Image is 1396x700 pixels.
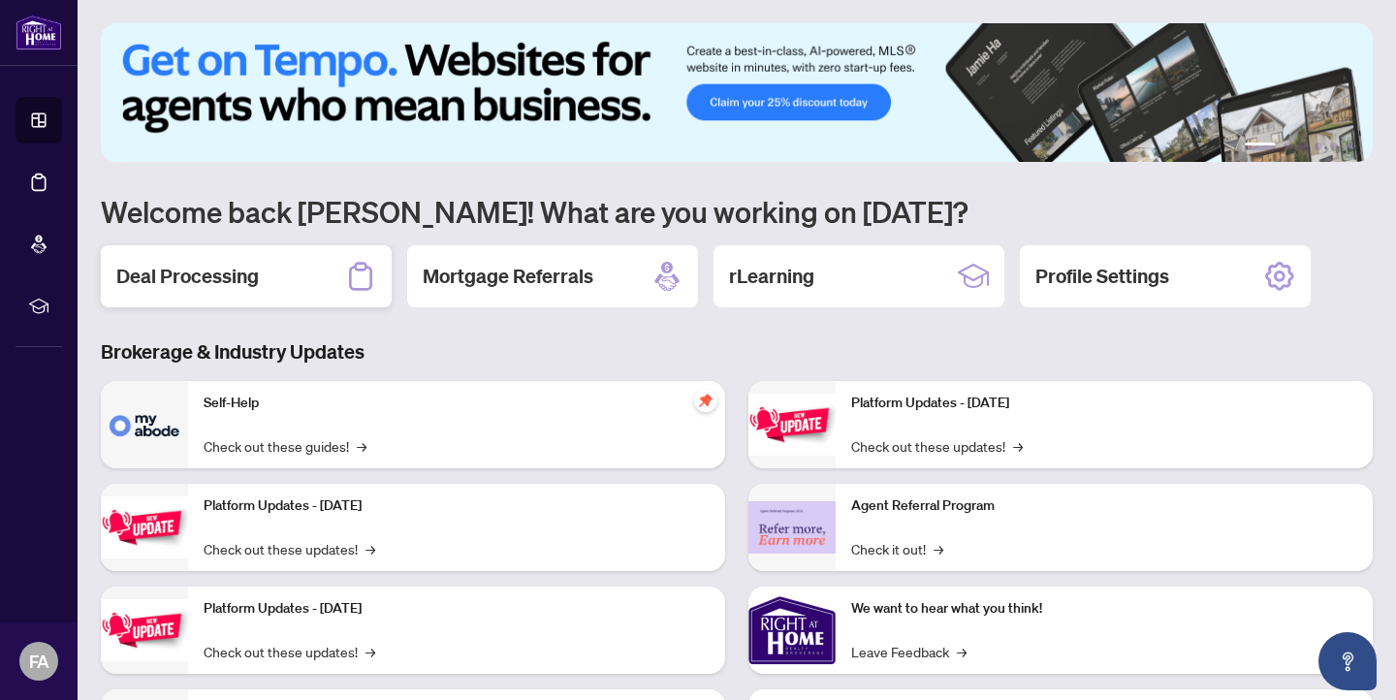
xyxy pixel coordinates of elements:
[694,389,717,412] span: pushpin
[1035,263,1169,290] h2: Profile Settings
[101,338,1373,366] h3: Brokerage & Industry Updates
[1330,143,1338,150] button: 5
[957,641,967,662] span: →
[116,263,259,290] h2: Deal Processing
[934,538,943,559] span: →
[423,263,593,290] h2: Mortgage Referrals
[365,641,375,662] span: →
[101,496,188,557] img: Platform Updates - September 16, 2025
[204,495,710,517] p: Platform Updates - [DATE]
[1315,143,1322,150] button: 4
[365,538,375,559] span: →
[204,598,710,620] p: Platform Updates - [DATE]
[204,641,375,662] a: Check out these updates!→
[851,495,1357,517] p: Agent Referral Program
[1346,143,1353,150] button: 6
[851,435,1023,457] a: Check out these updates!→
[748,501,836,555] img: Agent Referral Program
[1284,143,1291,150] button: 2
[101,381,188,468] img: Self-Help
[729,263,814,290] h2: rLearning
[204,538,375,559] a: Check out these updates!→
[101,193,1373,230] h1: Welcome back [PERSON_NAME]! What are you working on [DATE]?
[357,435,366,457] span: →
[1299,143,1307,150] button: 3
[1013,435,1023,457] span: →
[748,394,836,455] img: Platform Updates - June 23, 2025
[851,393,1357,414] p: Platform Updates - [DATE]
[1245,143,1276,150] button: 1
[101,599,188,660] img: Platform Updates - July 21, 2025
[16,15,62,50] img: logo
[204,435,366,457] a: Check out these guides!→
[851,641,967,662] a: Leave Feedback→
[1318,632,1377,690] button: Open asap
[748,587,836,674] img: We want to hear what you think!
[29,648,49,675] span: FA
[851,538,943,559] a: Check it out!→
[204,393,710,414] p: Self-Help
[851,598,1357,620] p: We want to hear what you think!
[101,23,1373,162] img: Slide 0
